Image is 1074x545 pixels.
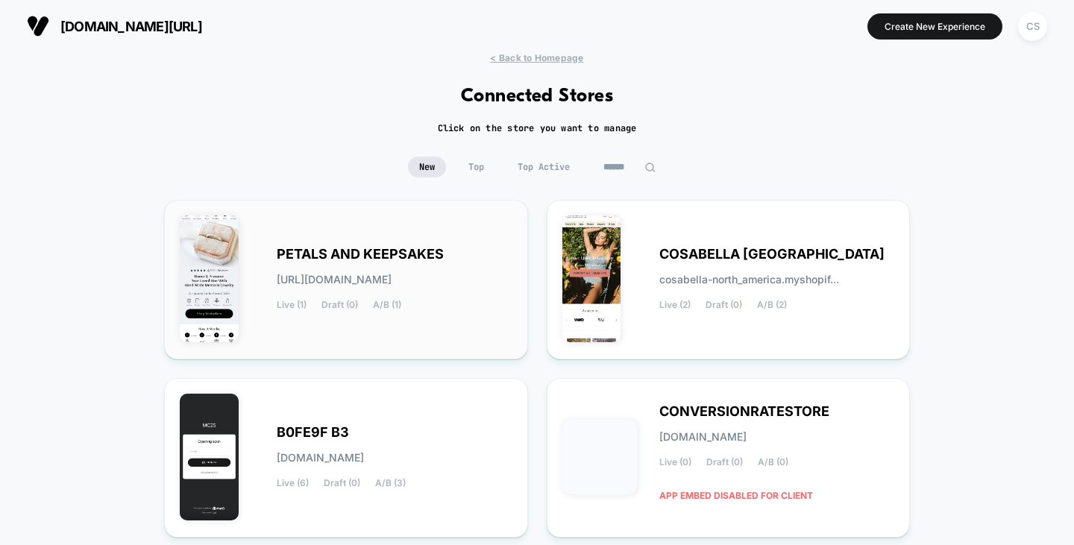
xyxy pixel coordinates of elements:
[277,249,444,259] span: PETALS AND KEEPSAKES
[277,427,349,438] span: B0FE9F B3
[180,215,239,342] img: PETALS_AND_KEEPSAKES
[659,482,813,508] span: APP EMBED DISABLED FOR CLIENT
[438,122,637,134] h2: Click on the store you want to manage
[758,457,788,467] span: A/B (0)
[461,86,614,107] h1: Connected Stores
[180,394,239,520] img: B0FE9F_B3
[757,300,787,310] span: A/B (2)
[562,420,637,494] img: CONVERSIONRATESTORE
[706,300,742,310] span: Draft (0)
[457,157,495,177] span: Top
[1014,11,1052,42] button: CS
[659,300,691,310] span: Live (2)
[562,215,621,342] img: COSABELLA_NORTH_AMERICA
[373,300,401,310] span: A/B (1)
[659,274,839,285] span: cosabella-north_america.myshopif...
[277,478,309,488] span: Live (6)
[277,300,307,310] span: Live (1)
[27,15,49,37] img: Visually logo
[277,274,392,285] span: [URL][DOMAIN_NAME]
[867,13,1002,40] button: Create New Experience
[22,14,207,38] button: [DOMAIN_NAME][URL]
[506,157,581,177] span: Top Active
[408,157,446,177] span: New
[60,19,202,34] span: [DOMAIN_NAME][URL]
[659,432,747,442] span: [DOMAIN_NAME]
[659,249,885,259] span: COSABELLA [GEOGRAPHIC_DATA]
[375,478,406,488] span: A/B (3)
[324,478,360,488] span: Draft (0)
[1018,12,1047,41] div: CS
[321,300,358,310] span: Draft (0)
[659,406,829,417] span: CONVERSIONRATESTORE
[659,457,691,467] span: Live (0)
[706,457,743,467] span: Draft (0)
[644,162,656,173] img: edit
[277,453,364,463] span: [DOMAIN_NAME]
[490,52,583,63] span: < Back to Homepage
